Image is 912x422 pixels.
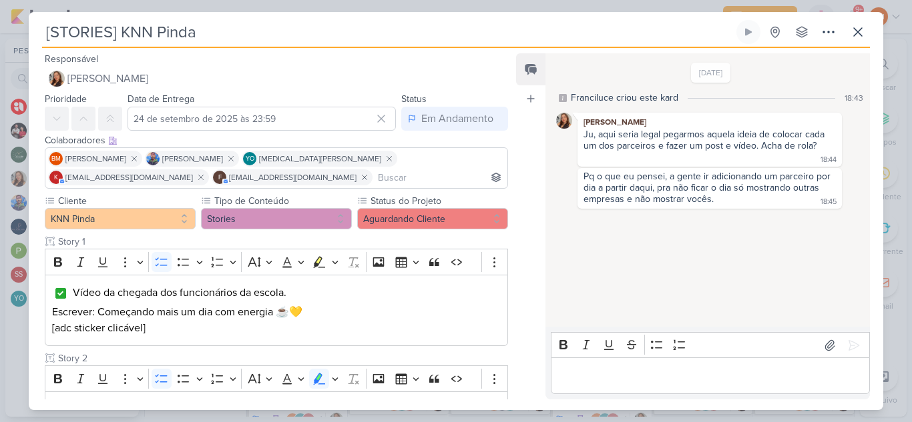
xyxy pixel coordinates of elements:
[584,171,833,205] div: Pq o que eu pensei, a gente ir adicionando um parceiro por dia a partir daqui, pra não ficar o di...
[259,153,381,165] span: [MEDICAL_DATA][PERSON_NAME]
[218,175,222,181] p: f
[65,153,126,165] span: [PERSON_NAME]
[821,197,837,207] div: 18:45
[52,320,501,336] p: [adc sticker clicável]
[146,152,160,165] img: Guilherme Savio
[401,93,427,105] label: Status
[45,93,87,105] label: Prioridade
[73,286,286,299] span: Vídeo da chegada dos funcionários da escola.
[49,71,65,87] img: Franciluce Carvalho
[551,357,870,394] div: Editor editing area: main
[584,129,827,151] div: Ju, aqui seria legal pegarmos aquela ideia de colocar cada um dos parceiros e fazer um post e víd...
[551,332,870,358] div: Editor toolbar
[54,175,58,181] p: k
[369,194,508,208] label: Status do Projeto
[55,351,508,365] input: Texto sem título
[201,208,352,229] button: Stories
[65,171,193,183] span: [EMAIL_ADDRESS][DOMAIN_NAME]
[229,171,357,183] span: [EMAIL_ADDRESS][DOMAIN_NAME]
[743,27,754,37] div: Ligar relógio
[357,208,508,229] button: Aguardando Cliente
[45,208,196,229] button: KNN Pinda
[55,235,508,249] input: Texto sem título
[67,71,148,87] span: [PERSON_NAME]
[571,91,678,105] div: Franciluce criou este kard
[845,92,863,104] div: 18:43
[246,156,254,163] p: YO
[45,365,508,391] div: Editor toolbar
[128,107,396,131] input: Select a date
[556,113,572,129] img: Franciluce Carvalho
[49,171,63,184] div: knnpinda@gmail.com
[128,93,194,105] label: Data de Entrega
[45,67,508,91] button: [PERSON_NAME]
[821,155,837,165] div: 18:44
[45,53,98,65] label: Responsável
[580,115,839,129] div: [PERSON_NAME]
[45,249,508,275] div: Editor toolbar
[162,153,223,165] span: [PERSON_NAME]
[243,152,256,165] div: Yasmin Oliveira
[45,133,508,147] div: Colaboradores
[42,20,734,44] input: Kard Sem Título
[401,107,508,131] button: Em Andamento
[213,194,352,208] label: Tipo de Conteúdo
[51,156,61,163] p: BM
[213,171,226,184] div: financeiro.knnpinda@gmail.com
[421,111,493,127] div: Em Andamento
[49,152,63,165] div: Beth Monteiro
[375,169,505,185] input: Buscar
[45,275,508,347] div: Editor editing area: main
[52,304,501,320] p: Escrever: Começando mais um dia com energia ☕️💛
[57,194,196,208] label: Cliente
